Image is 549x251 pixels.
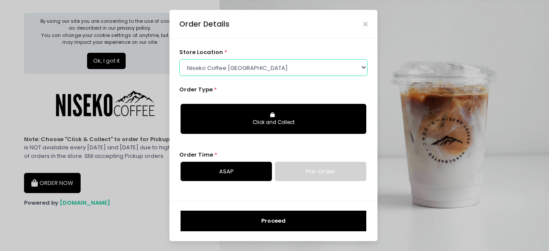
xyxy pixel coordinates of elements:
[363,22,368,26] button: Close
[179,18,229,30] div: Order Details
[275,162,366,181] a: Pre-Order
[181,104,366,134] button: Click and Collect
[179,85,213,94] span: Order Type
[181,162,272,181] a: ASAP
[179,151,213,159] span: Order Time
[187,119,360,127] div: Click and Collect
[179,48,223,56] span: store location
[181,211,366,231] button: Proceed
